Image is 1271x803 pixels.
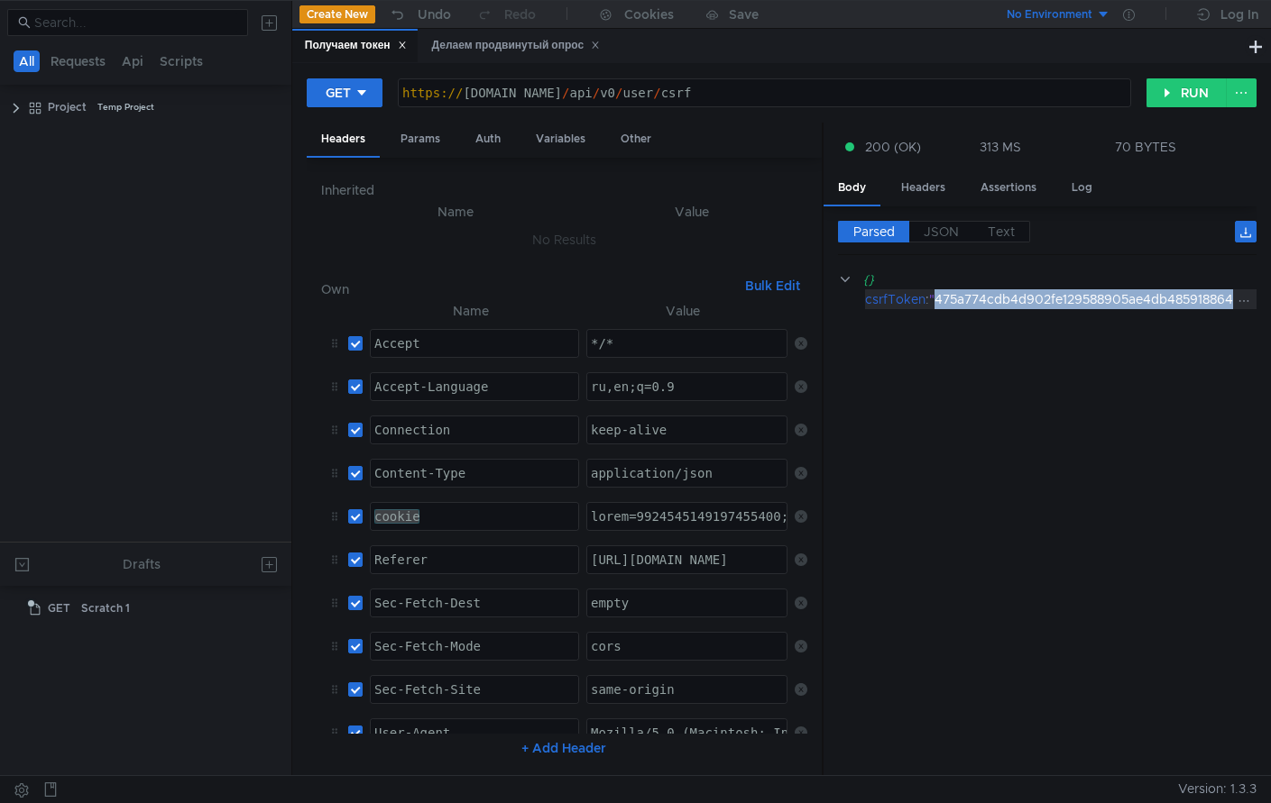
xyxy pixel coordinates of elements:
h6: Inherited [321,179,807,201]
th: Name [336,201,576,223]
div: Cookies [624,4,674,25]
div: 313 MS [980,139,1021,155]
div: Получаем токен [305,36,407,55]
span: Version: 1.3.3 [1178,776,1257,802]
span: JSON [924,224,959,240]
div: Log [1057,171,1107,205]
div: Other [606,123,666,156]
div: Assertions [966,171,1051,205]
div: Save [729,8,759,21]
div: No Environment [1007,6,1092,23]
button: RUN [1147,78,1227,107]
th: Value [579,300,787,322]
div: Headers [307,123,380,158]
button: Undo [375,1,464,28]
button: Api [116,50,149,72]
th: Name [363,300,579,322]
button: + Add Header [514,737,613,759]
button: All [14,50,40,72]
div: Params [386,123,455,156]
th: Value [576,201,807,223]
div: Temp Project [97,94,154,121]
div: Project [48,94,87,121]
div: csrfToken [865,289,926,309]
div: Variables [521,123,600,156]
button: Requests [45,50,111,72]
button: Redo [464,1,548,28]
span: GET [48,595,70,622]
span: 200 (OK) [865,137,921,157]
button: Create New [299,5,375,23]
button: Bulk Edit [738,275,807,297]
div: Делаем продвинутый опрос [432,36,601,55]
input: Search... [34,13,237,32]
button: GET [307,78,382,107]
h6: Own [321,278,738,300]
div: Undo [418,4,451,25]
div: Drafts [123,553,161,575]
div: Body [824,171,880,206]
span: Text [988,224,1015,240]
nz-embed-empty: No Results [532,232,596,248]
div: GET [326,83,351,103]
div: Log In [1220,4,1258,25]
span: Parsed [853,224,895,240]
div: 70 BYTES [1115,139,1176,155]
div: Scratch 1 [81,595,130,622]
button: Scripts [154,50,208,72]
div: Redo [504,4,536,25]
div: Auth [461,123,515,156]
div: Headers [887,171,960,205]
